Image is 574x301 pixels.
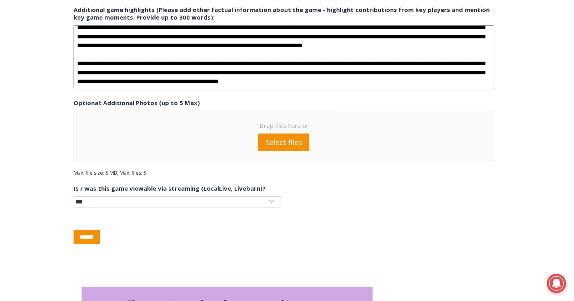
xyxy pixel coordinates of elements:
span: Drop files here or [84,121,484,130]
button: select files, optional: additional photos (up to 5 max) [258,134,309,151]
label: Optional: Additional Photos (up to 5 Max) [74,99,200,107]
a: Intern @ [DOMAIN_NAME] [192,78,387,100]
span: Intern @ [DOMAIN_NAME] [209,80,371,98]
label: Additional game highlights (Please add other factual information about the game - highlight contr... [74,6,494,22]
span: Max. file size: 5 MB, Max. files: 5. [74,163,154,176]
label: Is / was this game viewable via streaming (LocalLive, Livebarn)? [74,185,266,193]
div: "At the 10am stand-up meeting, each intern gets a chance to take [PERSON_NAME] and the other inte... [202,0,378,78]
